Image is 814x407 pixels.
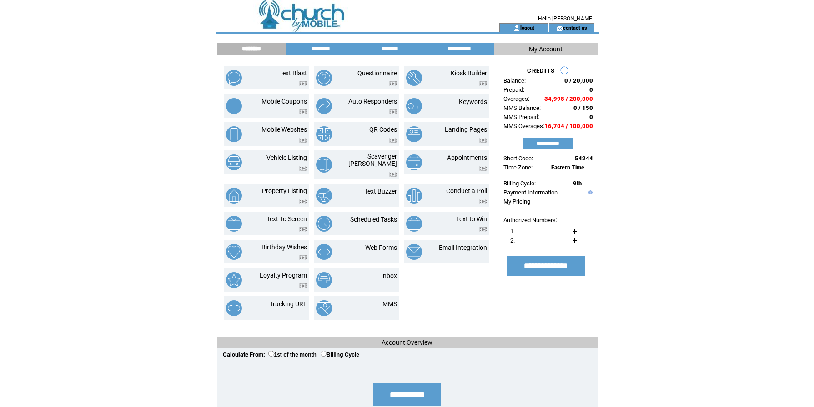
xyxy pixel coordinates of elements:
img: appointments.png [406,154,422,170]
a: Mobile Websites [261,126,307,133]
a: My Pricing [503,198,530,205]
a: Questionnaire [357,69,397,77]
span: MMS Overages: [503,123,544,129]
span: Account Overview [382,339,432,346]
a: Web Forms [365,244,397,251]
span: Hello [PERSON_NAME] [538,15,593,22]
span: 54244 [575,155,593,162]
span: 0 / 150 [573,104,593,111]
span: Overages: [503,95,529,102]
a: Vehicle Listing [266,154,307,161]
a: Auto Responders [348,98,397,105]
a: Property Listing [262,187,307,194]
img: video.png [299,227,307,232]
img: video.png [389,109,397,114]
a: Payment Information [503,189,558,196]
a: Inbox [381,272,397,279]
img: text-to-win.png [406,216,422,232]
a: Keywords [459,98,487,105]
span: Short Code: [503,155,533,162]
img: video.png [299,255,307,260]
img: email-integration.png [406,244,422,260]
label: Billing Cycle [321,352,359,358]
a: Scheduled Tasks [350,216,397,223]
a: Text Buzzer [364,188,397,195]
img: tracking-url.png [226,300,242,316]
input: 1st of the month [268,351,274,357]
img: mms.png [316,300,332,316]
img: scheduled-tasks.png [316,216,332,232]
span: Eastern Time [551,164,584,171]
img: video.png [479,81,487,86]
span: 0 [589,86,593,93]
span: 0 / 20,000 [564,77,593,84]
img: qr-codes.png [316,126,332,142]
span: 2. [510,237,515,244]
img: video.png [299,109,307,114]
a: Text to Win [456,215,487,223]
img: video.png [299,81,307,86]
a: Mobile Coupons [261,98,307,105]
img: mobile-websites.png [226,126,242,142]
span: Billing Cycle: [503,180,536,187]
img: video.png [389,138,397,143]
a: Text Blast [279,69,307,77]
img: text-to-screen.png [226,216,242,232]
a: contact us [563,25,587,30]
a: Birthday Wishes [261,243,307,251]
img: scavenger-hunt.png [316,157,332,173]
img: account_icon.gif [513,25,520,32]
img: contact_us_icon.gif [556,25,563,32]
img: mobile-coupons.png [226,98,242,114]
span: 0 [589,114,593,120]
span: MMS Balance: [503,104,541,111]
img: auto-responders.png [316,98,332,114]
img: text-buzzer.png [316,188,332,203]
a: QR Codes [369,126,397,133]
span: 16,704 / 100,000 [544,123,593,129]
span: Calculate From: [223,351,265,358]
img: video.png [479,166,487,171]
img: video.png [479,138,487,143]
a: Loyalty Program [260,272,307,279]
a: Landing Pages [445,126,487,133]
label: 1st of the month [268,352,317,358]
img: video.png [299,166,307,171]
span: 1. [510,228,515,235]
a: Email Integration [439,244,487,251]
img: video.png [389,172,397,177]
img: video.png [299,199,307,204]
span: Time Zone: [503,164,533,171]
img: video.png [299,138,307,143]
img: video.png [479,227,487,232]
a: Appointments [447,154,487,161]
a: MMS [382,300,397,308]
img: keywords.png [406,98,422,114]
span: Prepaid: [503,86,524,93]
span: MMS Prepaid: [503,114,539,120]
a: Kiosk Builder [451,69,487,77]
span: Balance: [503,77,526,84]
img: web-forms.png [316,244,332,260]
span: Authorized Numbers: [503,217,557,223]
a: Tracking URL [270,300,307,308]
img: text-blast.png [226,70,242,86]
span: 34,998 / 200,000 [544,95,593,102]
span: CREDITS [527,67,555,74]
a: Scavenger [PERSON_NAME] [348,153,397,167]
span: My Account [529,45,563,53]
img: help.gif [586,190,593,194]
img: video.png [299,283,307,288]
img: loyalty-program.png [226,272,242,288]
img: property-listing.png [226,188,242,203]
img: inbox.png [316,272,332,288]
span: 9th [573,180,582,187]
img: video.png [479,199,487,204]
input: Billing Cycle [321,351,327,357]
a: Conduct a Poll [446,187,487,194]
a: Text To Screen [266,215,307,223]
img: birthday-wishes.png [226,244,242,260]
a: logout [520,25,534,30]
img: vehicle-listing.png [226,154,242,170]
img: landing-pages.png [406,126,422,142]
